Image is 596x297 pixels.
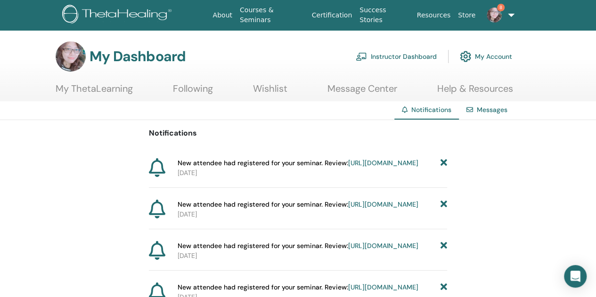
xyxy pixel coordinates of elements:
h3: My Dashboard [90,48,186,65]
a: Wishlist [253,83,287,101]
a: My Account [460,46,512,67]
p: Notifications [149,128,447,139]
p: [DATE] [178,209,447,219]
a: Store [454,7,479,24]
a: [URL][DOMAIN_NAME] [348,159,418,167]
span: New attendee had registered for your seminar. Review: [178,200,418,209]
span: 8 [497,4,505,11]
span: New attendee had registered for your seminar. Review: [178,282,418,292]
a: [URL][DOMAIN_NAME] [348,200,418,209]
a: Courses & Seminars [236,1,308,29]
a: Success Stories [356,1,413,29]
img: default.jpg [56,41,86,72]
a: Instructor Dashboard [356,46,437,67]
span: New attendee had registered for your seminar. Review: [178,241,418,251]
a: [URL][DOMAIN_NAME] [348,241,418,250]
a: About [209,7,236,24]
div: Open Intercom Messenger [564,265,587,288]
a: Messages [477,105,507,114]
span: New attendee had registered for your seminar. Review: [178,158,418,168]
a: My ThetaLearning [56,83,133,101]
p: [DATE] [178,251,447,261]
img: logo.png [62,5,175,26]
p: [DATE] [178,168,447,178]
a: Help & Resources [437,83,513,101]
a: [URL][DOMAIN_NAME] [348,283,418,291]
a: Message Center [327,83,397,101]
img: chalkboard-teacher.svg [356,52,367,61]
a: Certification [308,7,356,24]
img: default.jpg [487,8,502,23]
span: Notifications [411,105,451,114]
a: Following [173,83,213,101]
a: Resources [413,7,455,24]
img: cog.svg [460,48,471,64]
